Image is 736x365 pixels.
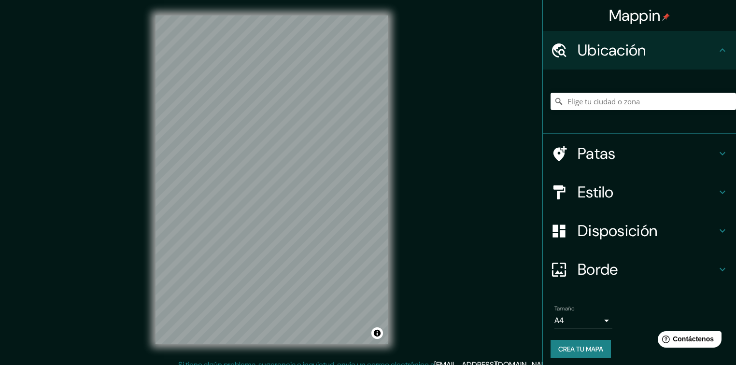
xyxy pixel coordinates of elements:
font: Patas [578,143,616,164]
font: Tamaño [554,305,574,312]
iframe: Lanzador de widgets de ayuda [650,327,725,354]
div: Disposición [543,211,736,250]
div: Estilo [543,173,736,211]
img: pin-icon.png [662,13,670,21]
div: Borde [543,250,736,289]
button: Crea tu mapa [551,340,611,358]
font: Mappin [609,5,661,26]
div: Patas [543,134,736,173]
font: Disposición [578,221,657,241]
div: Ubicación [543,31,736,70]
font: Ubicación [578,40,646,60]
div: A4 [554,313,612,328]
button: Activar o desactivar atribución [371,327,383,339]
input: Elige tu ciudad o zona [551,93,736,110]
canvas: Mapa [156,15,388,344]
font: Crea tu mapa [558,345,603,353]
font: Estilo [578,182,614,202]
font: Borde [578,259,618,280]
font: A4 [554,315,564,325]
